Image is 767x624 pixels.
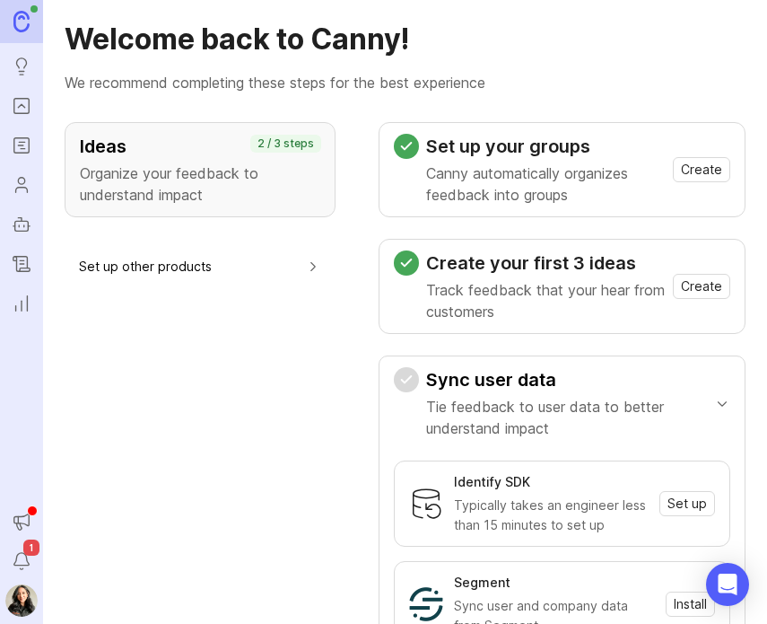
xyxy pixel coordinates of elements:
a: Users [5,169,38,201]
a: Autopilot [5,208,38,241]
p: We recommend completing these steps for the best experience [65,72,745,93]
p: 2 / 3 steps [257,136,314,151]
span: Create [681,277,722,295]
h3: Ideas [80,134,320,159]
span: Install [674,595,707,613]
button: Notifications [5,545,38,577]
img: Segment [409,587,443,621]
p: Tie feedback to user data to better understand impact [426,396,700,439]
img: Identify SDK [409,487,443,521]
p: Organize your feedback to understand impact [80,163,320,206]
button: Sync user dataTie feedback to user data to better understand impact [394,356,730,450]
img: Canny Home [13,11,30,31]
div: Identify SDK [454,472,530,492]
span: Create [681,161,722,179]
a: Reporting [5,287,38,320]
div: Typically takes an engineer less than 15 minutes to set up [454,496,649,535]
button: Announcements [5,505,38,538]
a: Roadmaps [5,129,38,162]
h3: Set up your groups [426,134,666,159]
button: Create [673,274,730,299]
h3: Create your first 3 ideas [426,250,666,276]
button: Create [673,157,730,182]
p: Track feedback that your hear from customers [426,279,666,322]
button: Install [666,592,715,617]
p: Canny automatically organizes feedback into groups [426,163,666,206]
div: Segment [454,573,510,593]
button: Set up [659,491,715,516]
h3: Sync user data [426,367,700,392]
span: Set up [667,495,707,513]
a: Ideas [5,50,38,83]
a: Changelog [5,248,38,280]
button: Set up other products [79,246,321,286]
h1: Welcome back to Canny! [65,22,745,57]
div: Open Intercom Messenger [706,563,749,606]
span: 1 [23,540,39,556]
a: Portal [5,90,38,122]
button: IdeasOrganize your feedback to understand impact2 / 3 steps [65,122,336,217]
img: Ysabelle Eugenio [5,584,38,617]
